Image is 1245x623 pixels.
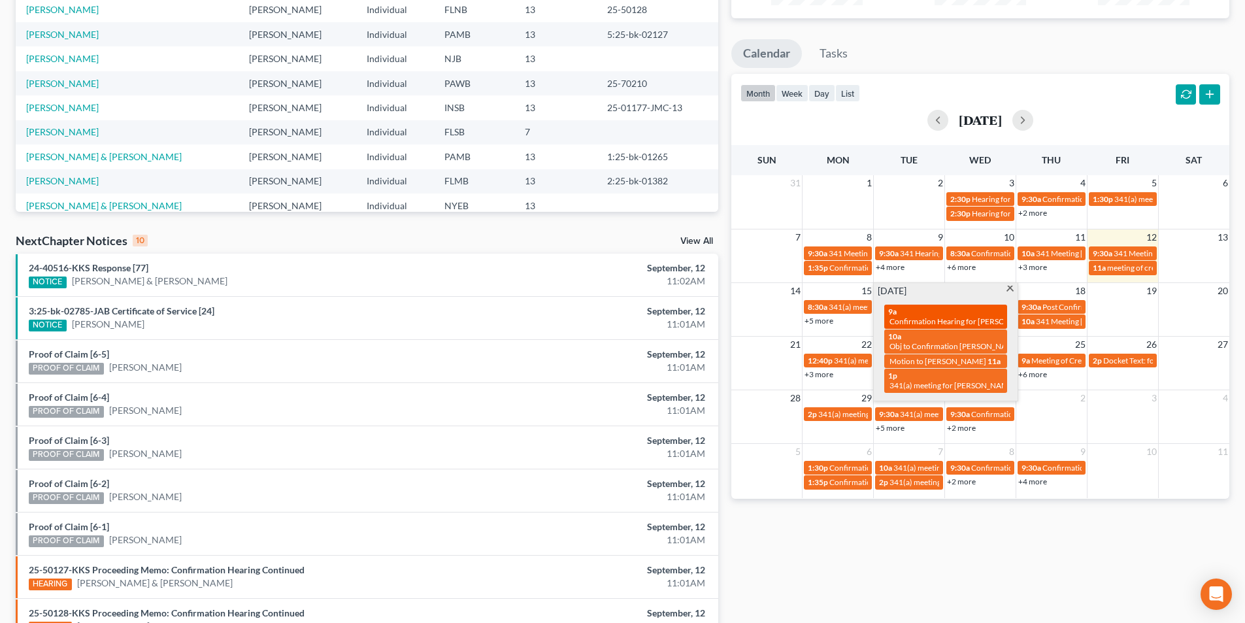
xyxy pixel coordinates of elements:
[29,607,305,618] a: 25-50128-KKS Proceeding Memo: Confirmation Hearing Continued
[794,444,802,460] span: 5
[239,120,356,144] td: [PERSON_NAME]
[434,194,515,218] td: NYEB
[356,169,434,194] td: Individual
[29,262,148,273] a: 24-40516-KKS Response [77]
[356,46,434,71] td: Individual
[829,302,1029,312] span: 341(a) meeting for [PERSON_NAME] [PERSON_NAME], Jr.
[834,356,1001,365] span: 341(a) meeting of creditors for [PERSON_NAME]
[1216,283,1229,299] span: 20
[514,71,597,95] td: 13
[835,84,860,102] button: list
[133,235,148,246] div: 10
[29,535,104,547] div: PROOF OF CLAIM
[740,84,776,102] button: month
[597,71,718,95] td: 25-70210
[239,95,356,120] td: [PERSON_NAME]
[947,477,976,486] a: +2 more
[29,449,104,461] div: PROOF OF CLAIM
[29,564,305,575] a: 25-50127-KKS Proceeding Memo: Confirmation Hearing Continued
[808,409,817,419] span: 2p
[597,95,718,120] td: 25-01177-JMC-13
[972,209,1143,218] span: Hearing for [PERSON_NAME] & [PERSON_NAME]
[1093,356,1102,365] span: 2p
[789,283,802,299] span: 14
[1036,316,1142,326] span: 341 Meeting [PERSON_NAME]
[488,391,705,404] div: September, 12
[1145,444,1158,460] span: 10
[434,144,515,169] td: PAMB
[26,29,99,40] a: [PERSON_NAME]
[356,95,434,120] td: Individual
[829,463,978,473] span: Confirmation hearing for [PERSON_NAME]
[26,200,182,211] a: [PERSON_NAME] & [PERSON_NAME]
[865,175,873,191] span: 1
[808,39,859,68] a: Tasks
[1093,263,1106,273] span: 11a
[597,169,718,194] td: 2:25-bk-01382
[1021,248,1035,258] span: 10a
[889,316,1050,326] span: Confirmation Hearing for [PERSON_NAME], III
[972,194,1143,204] span: Hearing for [PERSON_NAME] & [PERSON_NAME]
[29,277,67,288] div: NOTICE
[959,113,1002,127] h2: [DATE]
[29,435,109,446] a: Proof of Claim [6-3]
[937,175,944,191] span: 2
[356,194,434,218] td: Individual
[1145,337,1158,352] span: 26
[488,447,705,460] div: 11:01AM
[514,95,597,120] td: 13
[26,126,99,137] a: [PERSON_NAME]
[889,477,1016,487] span: 341(a) meeting for [PERSON_NAME]
[29,521,109,532] a: Proof of Claim [6-1]
[239,194,356,218] td: [PERSON_NAME]
[805,316,833,326] a: +5 more
[757,154,776,165] span: Sun
[1021,302,1041,312] span: 9:30a
[805,369,833,379] a: +3 more
[109,533,182,547] a: [PERSON_NAME]
[789,390,802,406] span: 28
[29,305,214,316] a: 3:25-bk-02785-JAB Certificate of Service [24]
[829,477,979,487] span: Confirmation Hearing for [PERSON_NAME]
[1074,229,1087,245] span: 11
[1114,194,1240,204] span: 341(a) meeting for [PERSON_NAME]
[1021,356,1030,365] span: 9a
[239,144,356,169] td: [PERSON_NAME]
[865,444,873,460] span: 6
[1018,369,1047,379] a: +6 more
[1018,262,1047,272] a: +3 more
[1021,194,1041,204] span: 9:30a
[950,248,970,258] span: 8:30a
[879,463,892,473] span: 10a
[356,120,434,144] td: Individual
[808,463,828,473] span: 1:30p
[1042,302,1197,312] span: Post Confirmation Hearing [PERSON_NAME]
[1008,444,1016,460] span: 8
[860,283,873,299] span: 15
[29,348,109,360] a: Proof of Claim [6-5]
[597,22,718,46] td: 5:25-bk-02127
[109,490,182,503] a: [PERSON_NAME]
[947,423,976,433] a: +2 more
[829,248,935,258] span: 341 Meeting [PERSON_NAME]
[860,337,873,352] span: 22
[1216,229,1229,245] span: 13
[514,46,597,71] td: 13
[514,169,597,194] td: 13
[72,275,227,288] a: [PERSON_NAME] & [PERSON_NAME]
[937,444,944,460] span: 7
[829,263,1048,273] span: Confirmation Hearing for [PERSON_NAME] & [PERSON_NAME]
[879,409,899,419] span: 9:30a
[776,84,808,102] button: week
[1116,154,1129,165] span: Fri
[1079,390,1087,406] span: 2
[876,262,905,272] a: +4 more
[1103,356,1220,365] span: Docket Text: for [PERSON_NAME]
[950,194,971,204] span: 2:30p
[26,78,99,89] a: [PERSON_NAME]
[860,390,873,406] span: 29
[514,144,597,169] td: 13
[1021,316,1035,326] span: 10a
[879,477,888,487] span: 2p
[488,348,705,361] div: September, 12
